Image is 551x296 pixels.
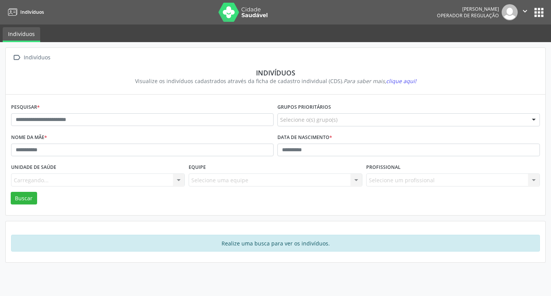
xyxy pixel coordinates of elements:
[16,69,535,77] div: Indivíduos
[11,162,56,173] label: Unidade de saúde
[386,77,416,85] span: clique aqui!
[11,101,40,113] label: Pesquisar
[20,9,44,15] span: Indivíduos
[521,7,529,15] i: 
[532,6,546,19] button: apps
[366,162,401,173] label: Profissional
[5,6,44,18] a: Indivíduos
[280,116,337,124] span: Selecione o(s) grupo(s)
[437,12,499,19] span: Operador de regulação
[277,132,332,144] label: Data de nascimento
[3,27,40,42] a: Indivíduos
[11,235,540,252] div: Realize uma busca para ver os indivíduos.
[502,4,518,20] img: img
[518,4,532,20] button: 
[11,52,22,63] i: 
[277,101,331,113] label: Grupos prioritários
[16,77,535,85] div: Visualize os indivíduos cadastrados através da ficha de cadastro individual (CDS).
[22,52,52,63] div: Indivíduos
[11,52,52,63] a:  Indivíduos
[344,77,416,85] i: Para saber mais,
[437,6,499,12] div: [PERSON_NAME]
[189,162,206,173] label: Equipe
[11,132,47,144] label: Nome da mãe
[11,192,37,205] button: Buscar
